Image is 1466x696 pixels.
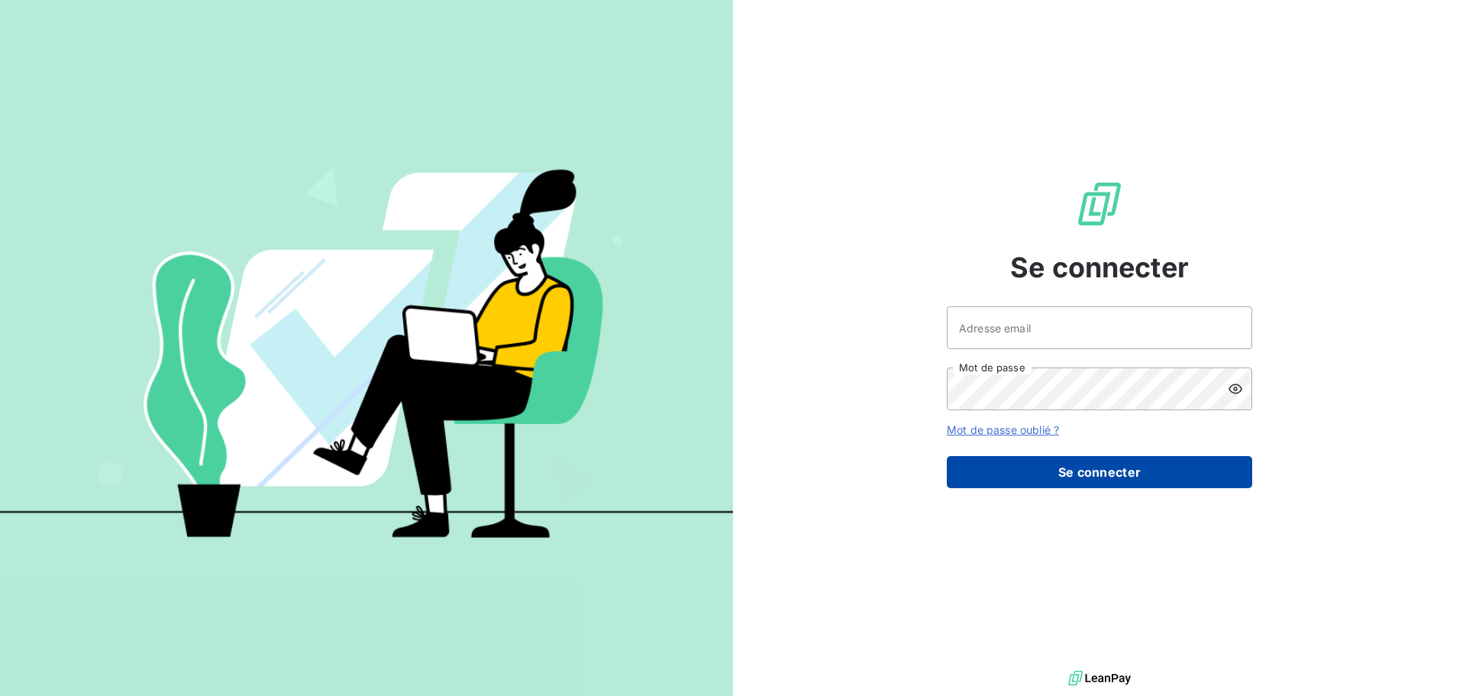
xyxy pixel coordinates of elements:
[947,423,1059,436] a: Mot de passe oublié ?
[947,456,1252,488] button: Se connecter
[1075,180,1124,228] img: Logo LeanPay
[947,306,1252,349] input: placeholder
[1068,667,1131,690] img: logo
[1010,247,1189,288] span: Se connecter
